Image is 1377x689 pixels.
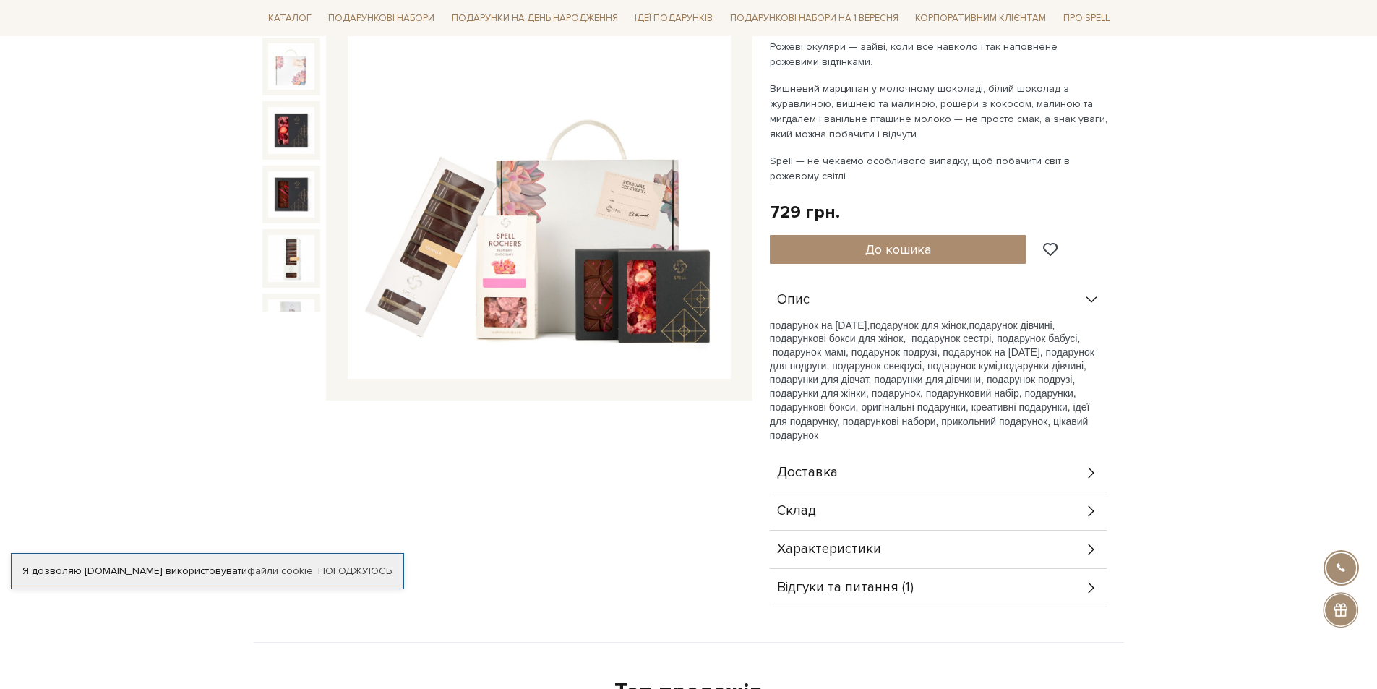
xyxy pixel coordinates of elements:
[268,235,314,281] img: Подарунок Рожеві серця
[777,466,838,479] span: Доставка
[777,505,816,518] span: Склад
[777,294,810,307] span: Опис
[268,107,314,153] img: Подарунок Рожеві серця
[724,6,904,30] a: Подарункові набори на 1 Вересня
[318,565,392,578] a: Погоджуюсь
[777,581,914,594] span: Відгуки та питання (1)
[1058,7,1115,30] a: Про Spell
[909,6,1052,30] a: Корпоративним клієнтам
[629,7,718,30] a: Ідеї подарунків
[870,320,969,331] span: подарунок для жінок,
[247,565,313,577] a: файли cookie
[268,171,314,218] img: Подарунок Рожеві серця
[770,81,1109,142] p: Вишневий марципан у молочному шоколаді, білий шоколад з журавлиною, вишнею та малиною, рошери з к...
[777,543,881,556] span: Характеристики
[446,7,624,30] a: Подарунки на День народження
[12,565,403,578] div: Я дозволяю [DOMAIN_NAME] використовувати
[770,39,1109,69] p: Рожеві окуляри — зайві, коли все навколо і так наповнене рожевими відтінками.
[770,235,1026,264] button: До кошика
[770,360,1090,441] span: подарунки дівчині, подарунки для дівчат, подарунки для дівчини, подарунок подрузі, подарунки для ...
[268,43,314,90] img: Подарунок Рожеві серця
[770,153,1109,184] p: Spell — не чекаємо особливого випадку, щоб побачити світ в рожевому світлі.
[268,299,314,346] img: Подарунок Рожеві серця
[865,241,931,257] span: До кошика
[322,7,440,30] a: Подарункові набори
[770,201,840,223] div: 729 грн.
[770,320,870,331] span: подарунок на [DATE],
[262,7,317,30] a: Каталог
[770,320,1094,372] span: подарунок дівчині, подарункові бокси для жінок, подарунок сестрі, подарунок бабусі, подарунок мам...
